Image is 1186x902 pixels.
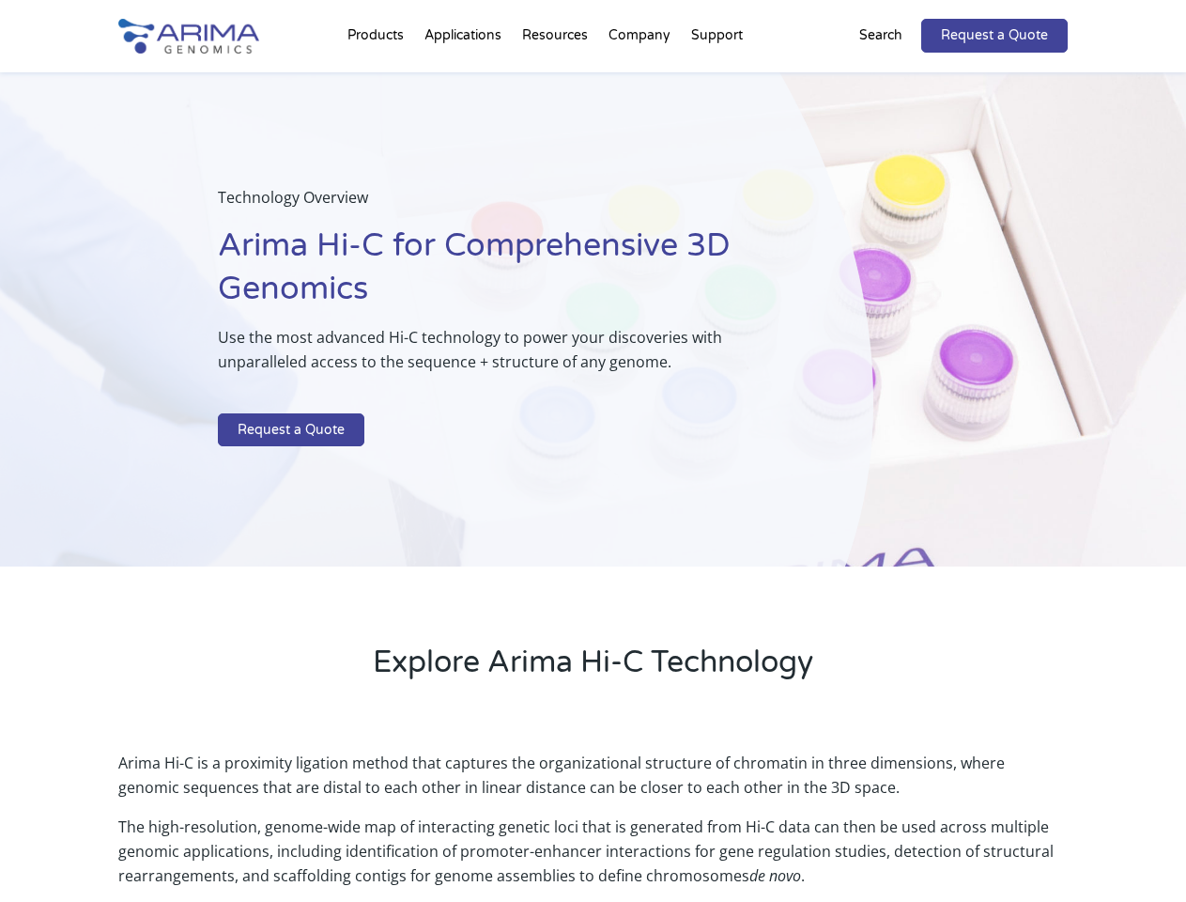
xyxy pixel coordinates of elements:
i: de novo [749,865,801,886]
img: Arima-Genomics-logo [118,19,259,54]
a: Request a Quote [921,19,1068,53]
h2: Explore Arima Hi-C Technology [118,642,1067,698]
h1: Arima Hi-C for Comprehensive 3D Genomics [218,225,778,325]
p: Arima Hi-C is a proximity ligation method that captures the organizational structure of chromatin... [118,751,1067,815]
p: Technology Overview [218,185,778,225]
a: Request a Quote [218,413,364,447]
p: Search [859,23,902,48]
p: Use the most advanced Hi-C technology to power your discoveries with unparalleled access to the s... [218,325,778,389]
